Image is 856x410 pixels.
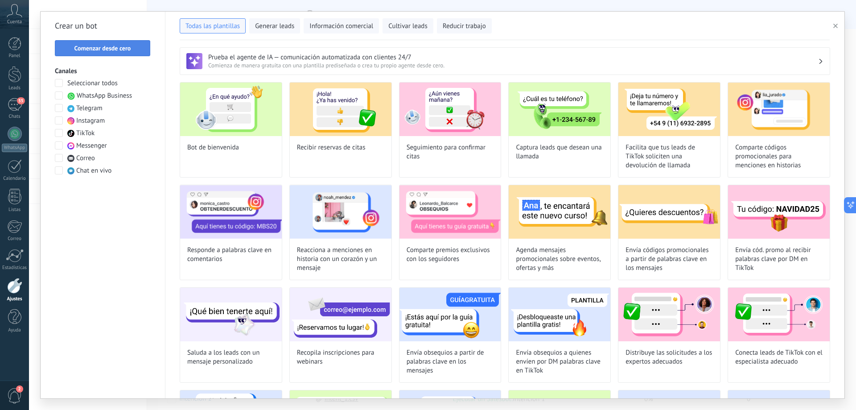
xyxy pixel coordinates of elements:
span: Envía códigos promocionales a partir de palabras clave en los mensajes [626,246,713,273]
span: Información comercial [309,22,373,31]
img: Envía obsequios a partir de palabras clave en los mensajes [399,288,501,341]
span: Envía obsequios a quienes envíen por DM palabras clave en TikTok [516,348,603,375]
span: Telegram [76,104,103,113]
img: Saluda a los leads con un mensaje personalizado [180,288,282,341]
button: Todas las plantillas [180,18,246,33]
span: Comienza de manera gratuita con una plantilla prediseñada o crea tu propio agente desde cero. [208,62,818,69]
img: Envía códigos promocionales a partir de palabras clave en los mensajes [618,185,720,239]
img: Recibir reservas de citas [290,83,391,136]
div: Ayuda [2,327,28,333]
button: Cultivar leads [383,18,433,33]
span: 55 [17,97,25,104]
img: Envía cód. promo al recibir palabras clave por DM en TikTok [728,185,830,239]
span: Correo [76,154,95,163]
span: Agenda mensajes promocionales sobre eventos, ofertas y más [516,246,603,273]
div: Estadísticas [2,265,28,271]
div: Listas [2,207,28,213]
img: Facilita que tus leads de TikTok soliciten una devolución de llamada [618,83,720,136]
img: Recopila inscripciones para webinars [290,288,391,341]
img: Seguimiento para confirmar citas [399,83,501,136]
div: Panel [2,53,28,59]
span: Envía obsequios a partir de palabras clave en los mensajes [407,348,494,375]
span: Generar leads [255,22,294,31]
h3: Prueba el agente de IA — comunicación automatizada con clientes 24/7 [208,53,818,62]
span: Comparte códigos promocionales para menciones en historias [735,143,823,170]
img: Responde a palabras clave en comentarios [180,185,282,239]
button: Generar leads [249,18,300,33]
span: Facilita que tus leads de TikTok soliciten una devolución de llamada [626,143,713,170]
span: Saluda a los leads con un mensaje personalizado [187,348,275,366]
span: 2 [16,385,23,393]
img: Agenda mensajes promocionales sobre eventos, ofertas y más [509,185,610,239]
span: Messenger [76,141,107,150]
span: TikTok [76,129,95,138]
img: Comparte códigos promocionales para menciones en historias [728,83,830,136]
span: Cultivar leads [388,22,427,31]
span: Bot de bienvenida [187,143,239,152]
div: WhatsApp [2,144,27,152]
span: Responde a palabras clave en comentarios [187,246,275,264]
span: WhatsApp Business [77,91,132,100]
span: Recibir reservas de citas [297,143,366,152]
img: Distribuye las solicitudes a los expertos adecuados [618,288,720,341]
span: Captura leads que desean una llamada [516,143,603,161]
span: Comenzar desde cero [74,45,131,51]
span: Instagram [76,116,105,125]
img: Comparte premios exclusivos con los seguidores [399,185,501,239]
img: Envía obsequios a quienes envíen por DM palabras clave en TikTok [509,288,610,341]
span: Recopila inscripciones para webinars [297,348,384,366]
div: Correo [2,236,28,242]
span: Comparte premios exclusivos con los seguidores [407,246,494,264]
span: Envía cód. promo al recibir palabras clave por DM en TikTok [735,246,823,273]
span: Seguimiento para confirmar citas [407,143,494,161]
span: Cuenta [7,19,22,25]
span: Reducir trabajo [443,22,486,31]
span: Distribuye las solicitudes a los expertos adecuados [626,348,713,366]
span: Seleccionar todos [67,79,118,88]
div: Leads [2,85,28,91]
div: Calendario [2,176,28,182]
h3: Canales [55,67,151,75]
h2: Crear un bot [55,19,151,33]
span: Chat en vivo [76,166,111,175]
button: Reducir trabajo [437,18,492,33]
span: Reacciona a menciones en historia con un corazón y un mensaje [297,246,384,273]
img: Captura leads que desean una llamada [509,83,610,136]
span: Conecta leads de TikTok con el especialista adecuado [735,348,823,366]
button: Información comercial [304,18,379,33]
span: Todas las plantillas [185,22,240,31]
img: Conecta leads de TikTok con el especialista adecuado [728,288,830,341]
button: Comenzar desde cero [55,40,150,56]
img: Bot de bienvenida [180,83,282,136]
img: Reacciona a menciones en historia con un corazón y un mensaje [290,185,391,239]
div: Chats [2,114,28,120]
div: Ajustes [2,296,28,302]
